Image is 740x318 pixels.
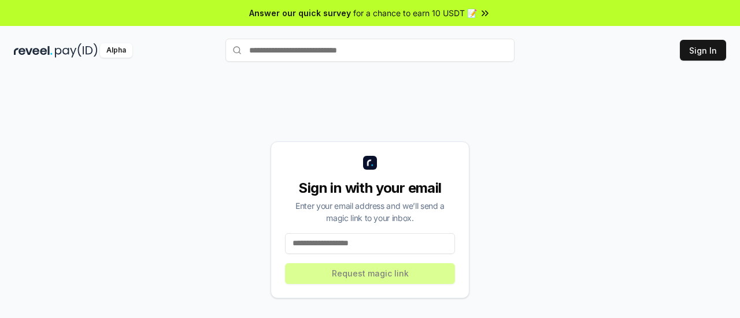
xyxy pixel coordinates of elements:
button: Sign In [680,40,726,61]
img: logo_small [363,156,377,170]
img: pay_id [55,43,98,58]
img: reveel_dark [14,43,53,58]
span: Answer our quick survey [249,7,351,19]
span: for a chance to earn 10 USDT 📝 [353,7,477,19]
div: Alpha [100,43,132,58]
div: Sign in with your email [285,179,455,197]
div: Enter your email address and we’ll send a magic link to your inbox. [285,200,455,224]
